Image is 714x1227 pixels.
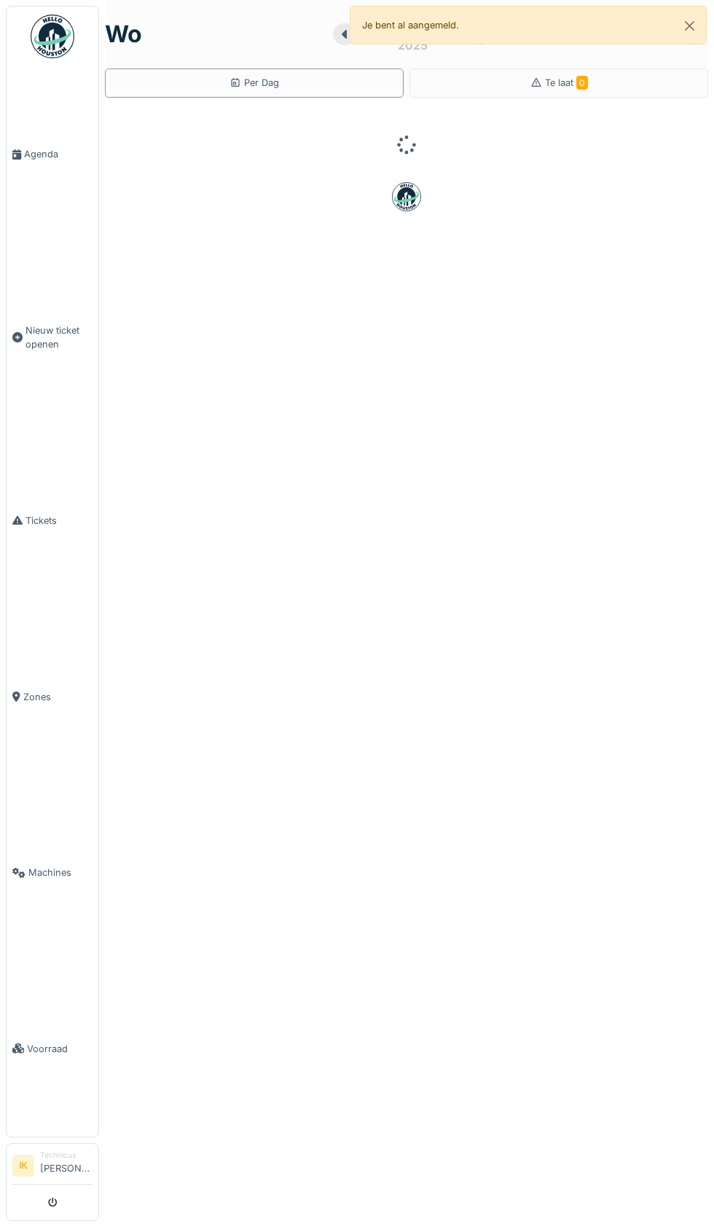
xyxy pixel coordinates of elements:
a: Agenda [7,66,98,243]
a: Voorraad [7,961,98,1137]
a: IK Technicus[PERSON_NAME] [12,1150,93,1185]
span: Zones [23,690,93,704]
img: badge-BVDL4wpA.svg [392,182,421,211]
a: Tickets [7,433,98,609]
li: IK [12,1155,34,1177]
span: 0 [576,76,588,90]
h1: wo [105,20,142,48]
span: Machines [28,866,93,879]
img: Badge_color-CXgf-gQk.svg [31,15,74,58]
span: Agenda [24,147,93,161]
div: Technicus [40,1150,93,1161]
span: Tickets [25,514,93,528]
span: Voorraad [27,1042,93,1056]
a: Zones [7,608,98,785]
li: [PERSON_NAME] [40,1150,93,1181]
div: Je bent al aangemeld. [350,6,707,44]
span: Te laat [545,77,588,88]
div: 2025 [398,36,428,54]
button: Close [673,7,706,45]
div: Per Dag [229,76,279,90]
a: Machines [7,785,98,961]
span: Nieuw ticket openen [25,324,93,351]
a: Nieuw ticket openen [7,243,98,433]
